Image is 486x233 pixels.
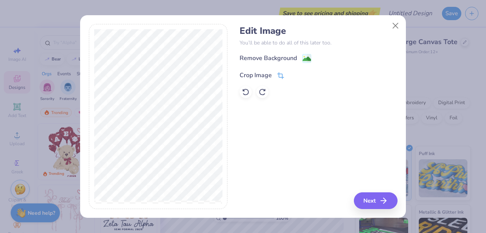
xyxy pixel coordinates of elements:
div: Crop Image [240,71,272,80]
div: Remove Background [240,54,297,63]
h4: Edit Image [240,25,397,36]
p: You’ll be able to do all of this later too. [240,39,397,47]
button: Close [388,19,403,33]
button: Next [354,192,398,209]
